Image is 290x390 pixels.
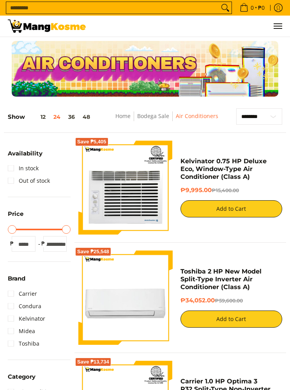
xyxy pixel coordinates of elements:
a: Toshiba 2 HP New Model Split-Type Inverter Air Conditioner (Class A) [180,268,262,291]
a: Air Conditioners [176,112,218,120]
span: • [237,4,267,12]
a: Out of stock [8,175,50,187]
h5: Show [8,113,94,121]
a: In stock [8,162,39,175]
del: ₱59,600.00 [215,298,243,304]
button: Add to Cart [180,200,283,217]
span: Price [8,211,23,217]
summary: Open [8,374,35,386]
button: 48 [79,114,94,120]
img: Toshiba 2 HP New Model Split-Type Inverter Air Conditioner (Class A) [78,251,173,345]
span: ₱ [8,240,16,247]
button: 12 [25,114,50,120]
a: Home [115,112,131,120]
summary: Open [8,151,42,162]
span: Save ₱25,548 [77,249,109,254]
summary: Open [8,211,23,223]
nav: Main Menu [94,16,282,37]
img: Kelvinator 0.75 HP Deluxe Eco, Window-Type Air Conditioner (Class A) [78,141,173,235]
span: 0 [249,5,255,11]
a: Kelvinator [8,312,45,325]
ul: Customer Navigation [94,16,282,37]
button: Menu [273,16,282,37]
button: 36 [64,114,79,120]
button: 24 [50,114,64,120]
a: Toshiba [8,337,39,350]
a: Carrier [8,288,37,300]
summary: Open [8,276,25,288]
a: Midea [8,325,35,337]
span: Brand [8,276,25,282]
span: Category [8,374,35,380]
del: ₱15,400.00 [212,187,239,193]
h6: ₱34,052.00 [180,297,283,305]
img: Bodega Sale Aircon l Mang Kosme: Home Appliances Warehouse Sale [8,19,86,33]
span: ₱ [39,240,47,247]
a: Condura [8,300,41,312]
nav: Breadcrumbs [102,111,232,129]
span: Save ₱5,405 [77,139,106,144]
span: Save ₱13,734 [77,360,109,364]
button: Search [219,2,232,14]
span: ₱0 [257,5,266,11]
button: Add to Cart [180,311,283,328]
a: Kelvinator 0.75 HP Deluxe Eco, Window-Type Air Conditioner (Class A) [180,157,267,180]
span: Availability [8,151,42,157]
h6: ₱9,995.00 [180,187,283,194]
a: Bodega Sale [137,112,169,120]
